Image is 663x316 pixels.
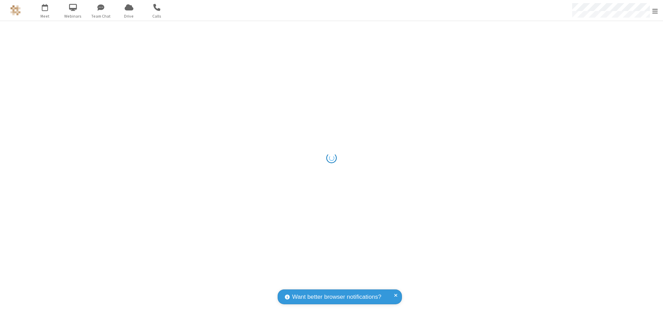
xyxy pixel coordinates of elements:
[60,13,86,19] span: Webinars
[88,13,114,19] span: Team Chat
[32,13,58,19] span: Meet
[144,13,170,19] span: Calls
[10,5,21,16] img: QA Selenium DO NOT DELETE OR CHANGE
[646,298,658,311] iframe: Chat
[292,293,381,302] span: Want better browser notifications?
[116,13,142,19] span: Drive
